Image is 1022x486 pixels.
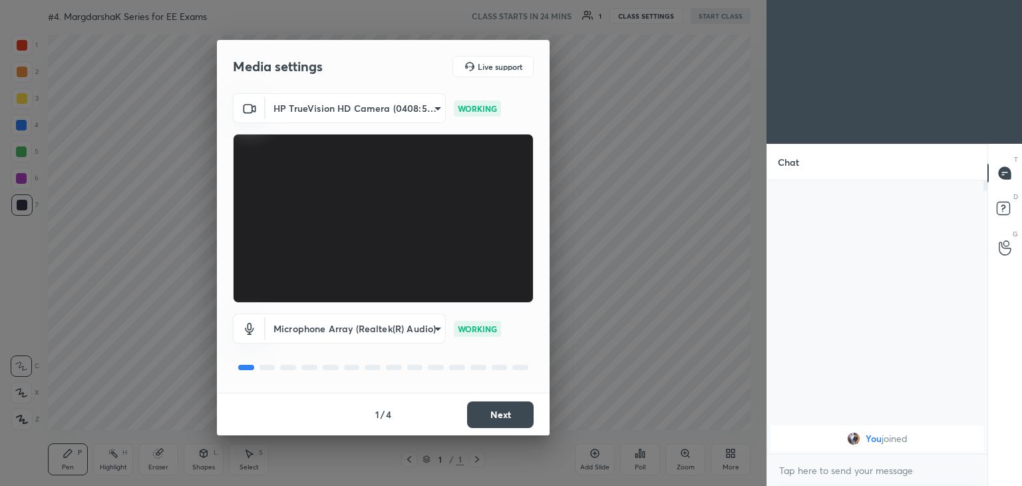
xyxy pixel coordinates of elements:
span: You [866,433,882,444]
h4: / [381,407,385,421]
h4: 1 [375,407,379,421]
p: G [1013,229,1018,239]
div: grid [767,423,987,455]
p: WORKING [458,103,497,115]
div: HP TrueVision HD Camera (0408:5362) [265,93,446,123]
p: D [1013,192,1018,202]
span: joined [882,433,908,444]
p: Chat [767,144,810,180]
h2: Media settings [233,58,323,75]
h5: Live support [478,63,522,71]
p: WORKING [458,323,497,335]
img: fecdb386181f4cf2bff1f15027e2290c.jpg [847,432,860,445]
div: HP TrueVision HD Camera (0408:5362) [265,314,446,344]
button: Next [467,401,534,428]
h4: 4 [386,407,391,421]
p: T [1014,154,1018,164]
